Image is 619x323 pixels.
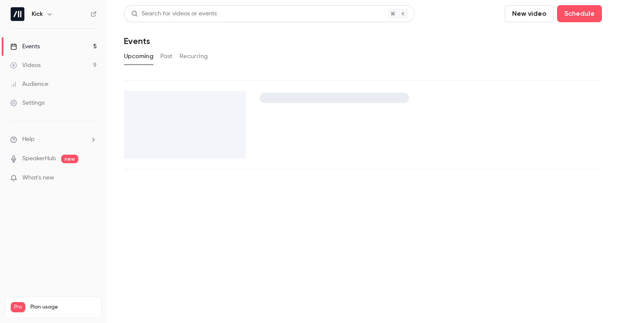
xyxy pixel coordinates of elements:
button: New video [505,5,554,22]
button: Schedule [557,5,602,22]
h6: Kick [32,10,43,18]
div: Settings [10,99,44,107]
span: Help [22,135,35,144]
a: SpeakerHub [22,154,56,163]
span: What's new [22,173,54,182]
li: help-dropdown-opener [10,135,97,144]
button: Recurring [180,50,208,63]
h1: Events [124,36,150,46]
span: Pro [11,302,25,312]
span: Plan usage [30,304,96,311]
img: Kick [11,7,24,21]
span: new [61,155,78,163]
div: Audience [10,80,48,88]
div: Search for videos or events [131,9,217,18]
div: Videos [10,61,41,70]
button: Past [160,50,173,63]
button: Upcoming [124,50,153,63]
div: Events [10,42,40,51]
